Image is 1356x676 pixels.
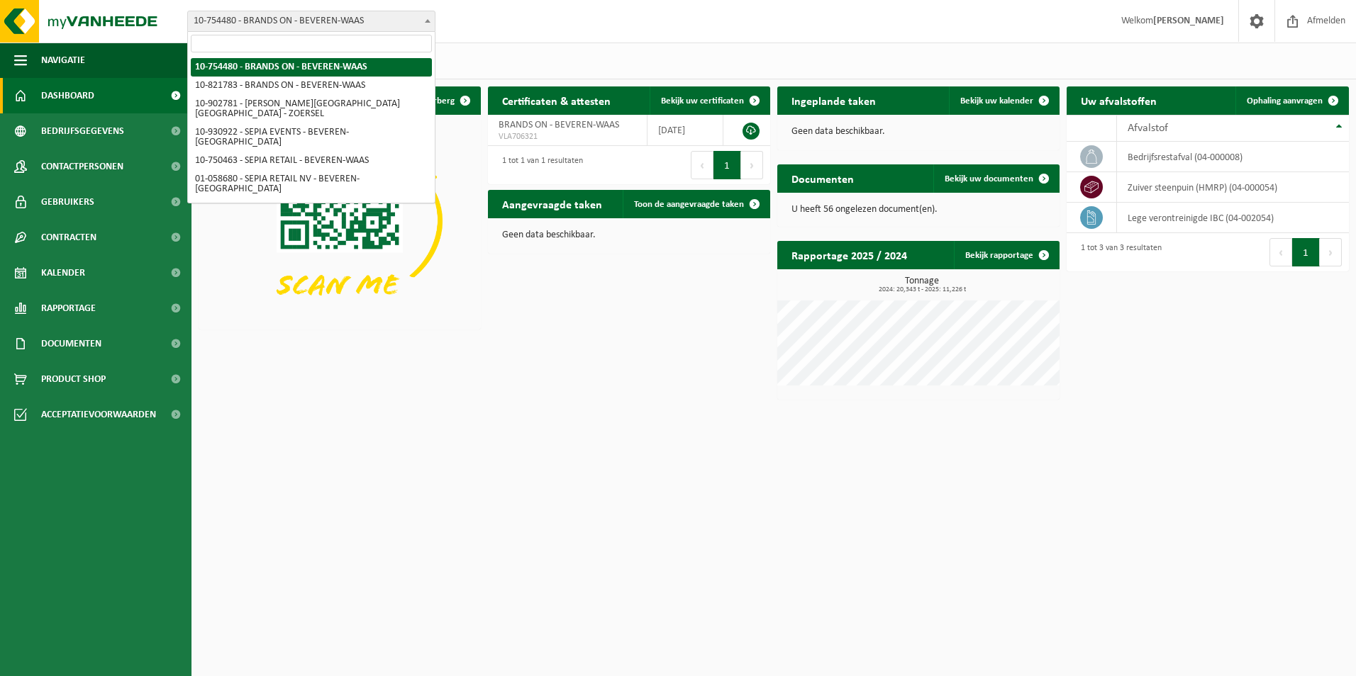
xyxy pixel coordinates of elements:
a: Bekijk rapportage [954,241,1058,269]
button: Previous [1269,238,1292,266]
li: 10-754480 - BRANDS ON - BEVEREN-WAAS [191,58,432,77]
span: Navigatie [41,43,85,78]
td: bedrijfsrestafval (04-000008) [1117,142,1349,172]
span: Acceptatievoorwaarden [41,397,156,432]
h3: Tonnage [784,276,1060,293]
h2: Ingeplande taken [777,86,890,114]
span: 10-754480 - BRANDS ON - BEVEREN-WAAS [187,11,435,32]
span: Bekijk uw kalender [960,96,1033,106]
span: Afvalstof [1128,123,1168,134]
p: Geen data beschikbaar. [502,230,756,240]
span: Bekijk uw documenten [945,174,1033,184]
span: Contracten [41,220,96,255]
h2: Documenten [777,164,868,192]
span: BRANDS ON - BEVEREN-WAAS [499,120,619,130]
strong: [PERSON_NAME] [1153,16,1224,26]
li: 10-930922 - SEPIA EVENTS - BEVEREN-[GEOGRAPHIC_DATA] [191,123,432,152]
a: Bekijk uw certificaten [650,86,769,115]
div: 1 tot 3 van 3 resultaten [1074,237,1162,268]
h2: Certificaten & attesten [488,86,625,114]
a: Toon de aangevraagde taken [623,190,769,218]
a: Bekijk uw documenten [933,164,1058,193]
span: 2024: 20,343 t - 2025: 11,226 t [784,286,1060,293]
span: Bekijk uw certificaten [661,96,744,106]
span: Ophaling aanvragen [1247,96,1323,106]
h2: Aangevraagde taken [488,190,616,218]
span: Product Shop [41,361,106,397]
li: 10-918625 - [PERSON_NAME][GEOGRAPHIC_DATA] - [GEOGRAPHIC_DATA] - [GEOGRAPHIC_DATA]-[GEOGRAPHIC_DATA] [191,198,432,237]
span: Dashboard [41,78,94,113]
div: 1 tot 1 van 1 resultaten [495,150,583,181]
span: Documenten [41,326,101,361]
span: Toon de aangevraagde taken [634,200,744,209]
td: [DATE] [648,115,723,146]
img: Download de VHEPlus App [199,115,481,327]
span: Kalender [41,255,85,291]
button: Next [1320,238,1342,266]
button: 1 [1292,238,1320,266]
p: Geen data beschikbaar. [791,127,1045,137]
span: Bedrijfsgegevens [41,113,124,149]
li: 01-058680 - SEPIA RETAIL NV - BEVEREN-[GEOGRAPHIC_DATA] [191,170,432,198]
span: Verberg [423,96,455,106]
span: 10-754480 - BRANDS ON - BEVEREN-WAAS [188,11,435,31]
td: zuiver steenpuin (HMRP) (04-000054) [1117,172,1349,203]
span: VLA706321 [499,131,636,142]
button: 1 [713,151,741,179]
button: Next [741,151,763,179]
h2: Rapportage 2025 / 2024 [777,241,921,269]
li: 10-821783 - BRANDS ON - BEVEREN-WAAS [191,77,432,95]
span: Contactpersonen [41,149,123,184]
a: Ophaling aanvragen [1235,86,1347,115]
a: Bekijk uw kalender [949,86,1058,115]
li: 10-902781 - [PERSON_NAME][GEOGRAPHIC_DATA] [GEOGRAPHIC_DATA] - ZOERSEL [191,95,432,123]
li: 10-750463 - SEPIA RETAIL - BEVEREN-WAAS [191,152,432,170]
span: Rapportage [41,291,96,326]
button: Verberg [412,86,479,115]
h2: Uw afvalstoffen [1067,86,1171,114]
button: Previous [691,151,713,179]
td: Lege verontreinigde IBC (04-002054) [1117,203,1349,233]
span: Gebruikers [41,184,94,220]
p: U heeft 56 ongelezen document(en). [791,205,1045,215]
